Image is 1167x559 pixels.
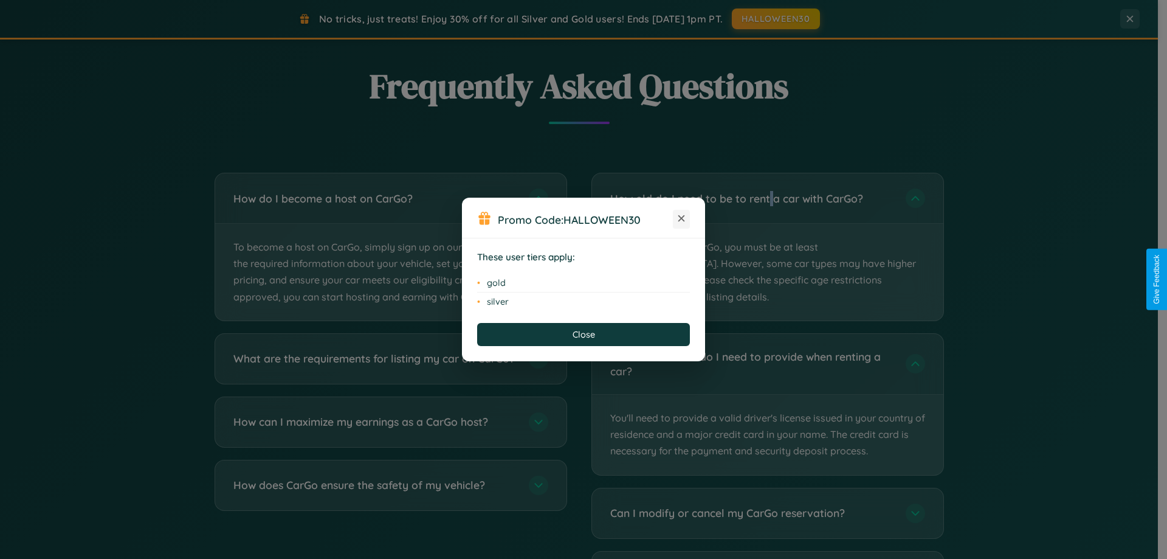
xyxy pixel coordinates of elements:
[477,274,690,293] li: gold
[1152,255,1161,304] div: Give Feedback
[477,323,690,346] button: Close
[563,213,641,226] b: HALLOWEEN30
[498,213,673,226] h3: Promo Code:
[477,251,575,263] strong: These user tiers apply:
[477,293,690,311] li: silver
